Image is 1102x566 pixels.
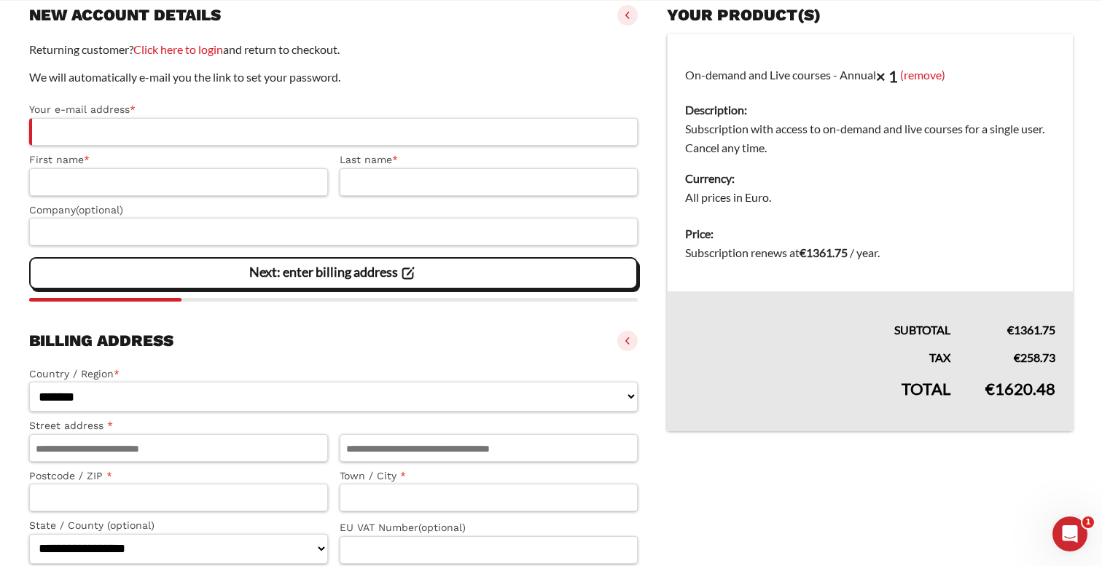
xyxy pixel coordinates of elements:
label: Town / City [340,468,638,484]
span: € [985,379,995,398]
th: Total [668,367,968,431]
span: (optional) [76,204,123,216]
iframe: Intercom live chat [1052,516,1087,551]
p: We will automatically e-mail you the link to set your password. [29,68,638,87]
span: (optional) [418,522,466,533]
dt: Description: [685,101,1055,119]
bdi: 258.73 [1014,350,1055,364]
span: (optional) [107,519,155,531]
p: Returning customer? and return to checkout. [29,40,638,59]
a: Click here to login [133,42,223,56]
span: € [1007,323,1014,337]
label: Street address [29,417,328,434]
label: Last name [340,152,638,168]
span: / year [850,245,878,259]
span: € [1014,350,1020,364]
span: Subscription renews at . [685,245,880,259]
label: EU VAT Number [340,519,638,536]
span: 1 [1082,516,1094,528]
label: State / County [29,517,328,534]
span: € [800,245,806,259]
bdi: 1620.48 [985,379,1055,398]
bdi: 1361.75 [1007,323,1055,337]
dt: Currency: [685,169,1055,188]
th: Subtotal [668,291,968,339]
td: On-demand and Live courses - Annual [668,34,1073,216]
label: Your e-mail address [29,101,638,118]
h3: Billing address [29,331,173,351]
dt: Price: [685,224,1055,243]
h3: New account details [29,5,221,25]
label: Country / Region [29,366,638,382]
dd: Subscription with access to on-demand and live courses for a single user. Cancel any time. [685,119,1055,157]
label: First name [29,152,328,168]
strong: × 1 [876,66,898,86]
dd: All prices in Euro. [685,188,1055,207]
th: Tax [668,339,968,367]
bdi: 1361.75 [800,245,848,259]
a: (remove) [900,67,945,81]
vaadin-button: Next: enter billing address [29,257,638,289]
label: Company [29,202,638,219]
label: Postcode / ZIP [29,468,328,484]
